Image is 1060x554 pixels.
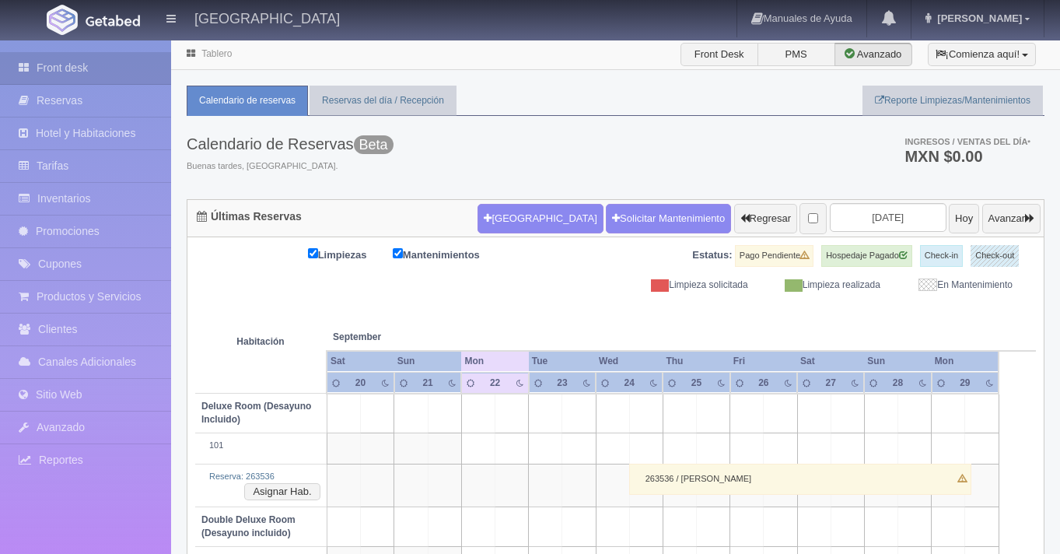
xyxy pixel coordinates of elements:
th: Mon [461,351,528,372]
label: Mantenimientos [393,245,503,263]
th: Thu [663,351,729,372]
span: Buenas tardes, [GEOGRAPHIC_DATA]. [187,160,394,173]
div: 26 [754,377,773,390]
button: [GEOGRAPHIC_DATA] [478,204,603,233]
label: PMS [757,43,835,66]
img: Getabed [86,15,140,26]
label: Hospedaje Pagado [821,245,912,267]
div: 263536 / [PERSON_NAME] [629,464,971,495]
strong: Habitación [236,337,284,348]
div: Limpieza realizada [760,279,892,292]
label: Check-out [971,245,1019,267]
div: Limpieza solicitada [628,279,760,292]
a: Calendario de reservas [187,86,308,116]
th: Mon [932,351,999,372]
button: Avanzar [982,204,1041,233]
span: [PERSON_NAME] [933,12,1022,24]
th: Wed [596,351,663,372]
label: Estatus: [692,248,732,263]
div: 101 [201,440,320,452]
input: Mantenimientos [393,248,403,258]
span: September [333,331,455,344]
label: Limpiezas [308,245,390,263]
div: 20 [351,377,371,390]
div: 28 [888,377,908,390]
button: Regresar [734,204,797,233]
label: Pago Pendiente [735,245,813,267]
div: 27 [820,377,840,390]
th: Tue [529,351,596,372]
img: Getabed [47,5,78,35]
a: Reservas del día / Recepción [310,86,457,116]
th: Sat [327,351,394,372]
label: Check-in [920,245,963,267]
th: Sun [394,351,462,372]
h4: Últimas Reservas [197,211,302,223]
div: 29 [955,377,974,390]
div: 25 [687,377,706,390]
label: Avanzado [834,43,912,66]
button: ¡Comienza aquí! [928,43,1036,66]
b: Deluxe Room (Desayuno Incluido) [201,401,311,425]
input: Limpiezas [308,248,318,258]
a: Reserva: 263536 [209,472,275,481]
a: Reporte Limpiezas/Mantenimientos [862,86,1043,116]
span: Ingresos / Ventas del día [904,137,1030,146]
a: Tablero [201,48,232,59]
b: Double Deluxe Room (Desayuno incluido) [201,514,296,538]
label: Front Desk [680,43,758,66]
span: Beta [354,135,394,154]
h4: [GEOGRAPHIC_DATA] [194,8,340,27]
button: Asignar Hab. [244,483,320,500]
h3: MXN $0.00 [904,149,1030,164]
div: 22 [485,377,505,390]
button: Hoy [949,204,979,233]
th: Fri [730,351,797,372]
div: En Mantenimiento [892,279,1024,292]
a: Solicitar Mantenimiento [606,204,731,233]
div: 23 [552,377,572,390]
div: 24 [620,377,639,390]
div: 21 [418,377,438,390]
h3: Calendario de Reservas [187,135,394,153]
th: Sat [797,351,864,372]
th: Sun [864,351,931,372]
